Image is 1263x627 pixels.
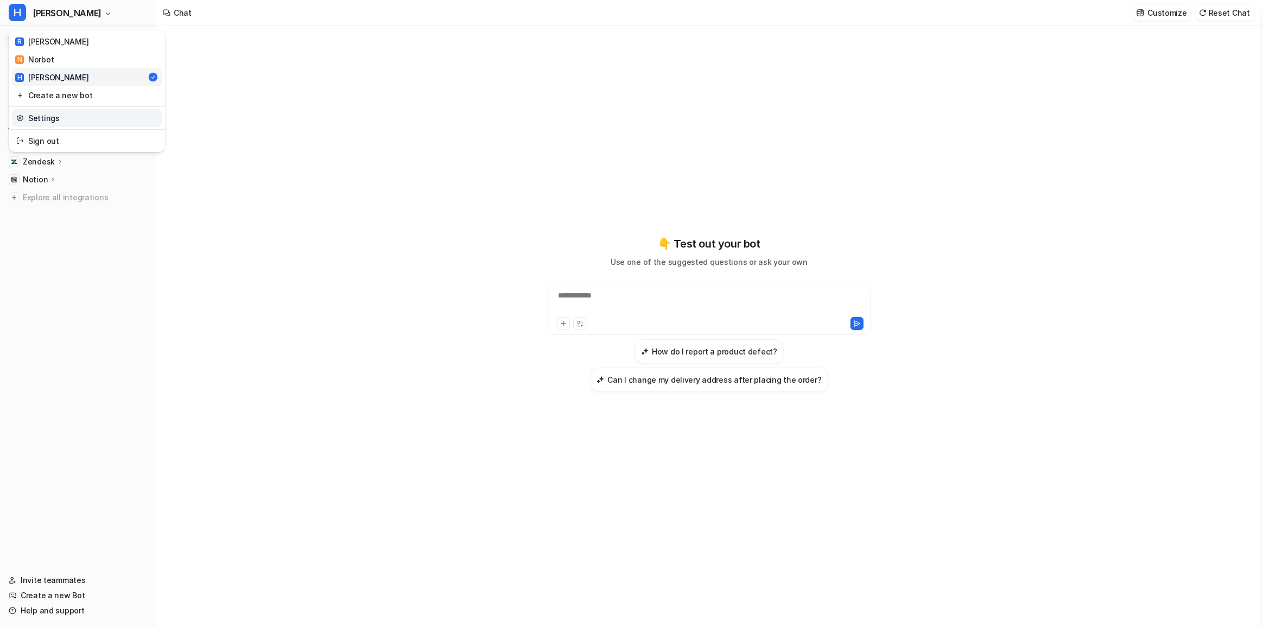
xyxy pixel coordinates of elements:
span: R [15,37,24,46]
a: Settings [12,109,162,127]
span: H [9,4,26,21]
div: [PERSON_NAME] [15,36,88,47]
img: reset [16,112,24,124]
span: N [15,55,24,64]
div: H[PERSON_NAME] [9,30,165,152]
span: [PERSON_NAME] [33,5,101,21]
a: Create a new bot [12,86,162,104]
span: H [15,73,24,82]
img: reset [16,135,24,147]
div: [PERSON_NAME] [15,72,88,83]
a: Sign out [12,132,162,150]
img: reset [16,90,24,101]
div: Norbot [15,54,54,65]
